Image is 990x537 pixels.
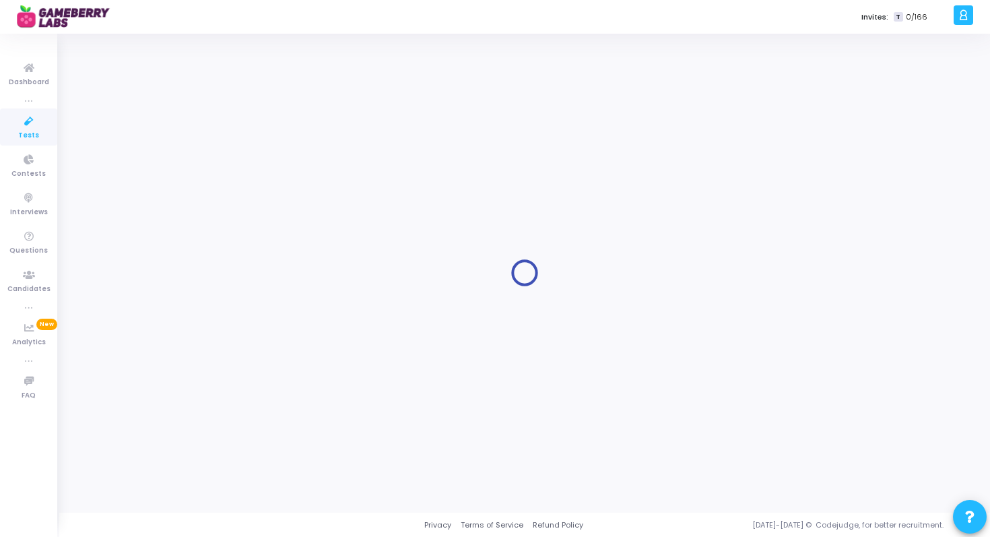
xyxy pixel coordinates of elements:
[9,77,49,88] span: Dashboard
[533,519,583,531] a: Refund Policy
[906,11,927,23] span: 0/166
[17,3,118,30] img: logo
[894,12,902,22] span: T
[11,168,46,180] span: Contests
[9,245,48,257] span: Questions
[583,519,973,531] div: [DATE]-[DATE] © Codejudge, for better recruitment.
[461,519,523,531] a: Terms of Service
[10,207,48,218] span: Interviews
[424,519,451,531] a: Privacy
[7,284,51,295] span: Candidates
[22,390,36,402] span: FAQ
[18,130,39,141] span: Tests
[861,11,888,23] label: Invites:
[12,337,46,348] span: Analytics
[36,319,57,330] span: New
